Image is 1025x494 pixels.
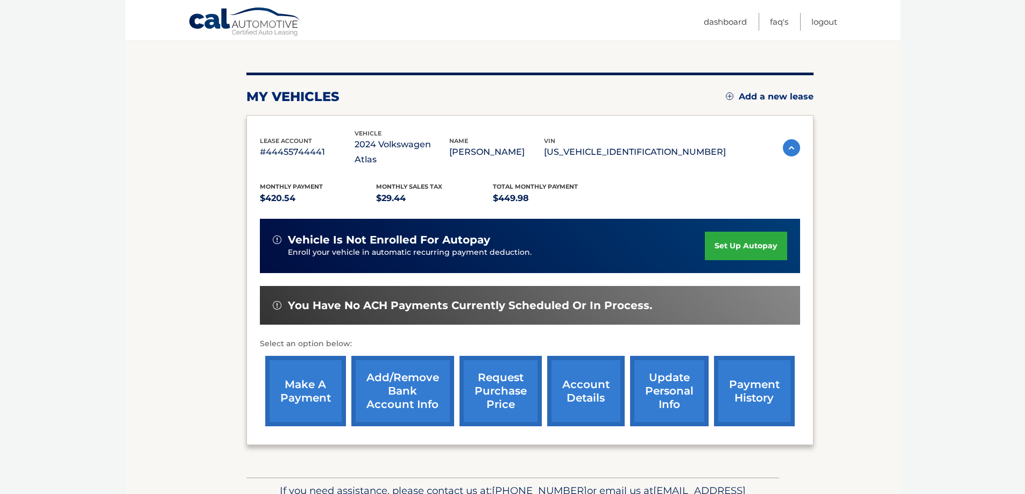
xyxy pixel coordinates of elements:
[288,299,652,312] span: You have no ACH payments currently scheduled or in process.
[273,235,281,244] img: alert-white.svg
[705,232,787,260] a: set up autopay
[260,338,800,350] p: Select an option below:
[704,13,747,31] a: Dashboard
[260,191,377,206] p: $420.54
[260,145,355,160] p: #44455744441
[493,183,578,190] span: Total Monthly Payment
[260,137,312,145] span: lease account
[714,356,795,426] a: payment history
[351,356,454,426] a: Add/Remove bank account info
[460,356,542,426] a: request purchase price
[811,13,837,31] a: Logout
[355,130,381,137] span: vehicle
[449,145,544,160] p: [PERSON_NAME]
[355,137,449,167] p: 2024 Volkswagen Atlas
[265,356,346,426] a: make a payment
[544,137,555,145] span: vin
[449,137,468,145] span: name
[376,191,493,206] p: $29.44
[273,301,281,310] img: alert-white.svg
[630,356,709,426] a: update personal info
[493,191,610,206] p: $449.98
[188,7,301,38] a: Cal Automotive
[246,89,340,105] h2: my vehicles
[288,247,705,259] p: Enroll your vehicle in automatic recurring payment deduction.
[726,91,814,102] a: Add a new lease
[376,183,442,190] span: Monthly sales Tax
[260,183,323,190] span: Monthly Payment
[770,13,788,31] a: FAQ's
[726,92,733,100] img: add.svg
[544,145,726,160] p: [US_VEHICLE_IDENTIFICATION_NUMBER]
[547,356,625,426] a: account details
[288,233,490,247] span: vehicle is not enrolled for autopay
[783,139,800,156] img: accordion-active.svg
